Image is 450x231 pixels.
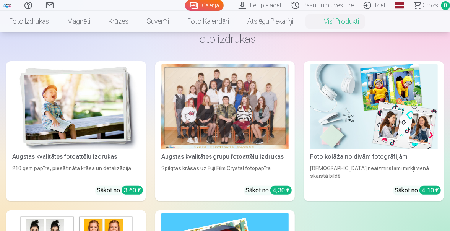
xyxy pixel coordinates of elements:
[99,11,138,32] a: Krūzes
[58,11,99,32] a: Magnēti
[122,186,143,195] div: 3,60 €
[178,11,238,32] a: Foto kalendāri
[6,61,146,201] a: Augstas kvalitātes fotoattēlu izdrukasAugstas kvalitātes fotoattēlu izdrukas210 gsm papīrs, piesā...
[304,61,444,201] a: Foto kolāža no divām fotogrāfijāmFoto kolāža no divām fotogrāfijām[DEMOGRAPHIC_DATA] neaizmirstam...
[9,164,143,180] div: 210 gsm papīrs, piesātināta krāsa un detalizācija
[238,11,302,32] a: Atslēgu piekariņi
[138,11,178,32] a: Suvenīri
[155,61,295,201] a: Augstas kvalitātes grupu fotoattēlu izdrukasSpilgtas krāsas uz Fuji Film Crystal fotopapīraSākot ...
[441,1,450,10] span: 0
[270,186,292,195] div: 4,30 €
[422,1,438,10] span: Grozs
[395,186,441,195] div: Sākot no
[12,64,140,149] img: Augstas kvalitātes fotoattēlu izdrukas
[307,152,441,161] div: Foto kolāža no divām fotogrāfijām
[12,32,438,46] h3: Foto izdrukas
[9,152,143,161] div: Augstas kvalitātes fotoattēlu izdrukas
[158,164,292,180] div: Spilgtas krāsas uz Fuji Film Crystal fotopapīra
[97,186,143,195] div: Sākot no
[245,186,292,195] div: Sākot no
[307,164,441,180] div: [DEMOGRAPHIC_DATA] neaizmirstami mirkļi vienā skaistā bildē
[419,186,441,195] div: 4,10 €
[302,11,368,32] a: Visi produkti
[310,64,438,149] img: Foto kolāža no divām fotogrāfijām
[158,152,292,161] div: Augstas kvalitātes grupu fotoattēlu izdrukas
[3,3,11,8] img: /fa1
